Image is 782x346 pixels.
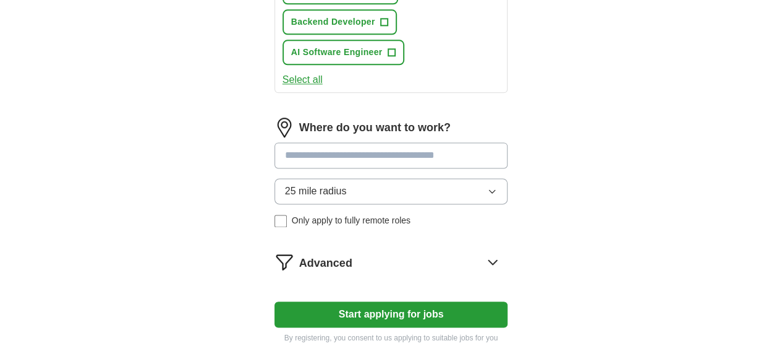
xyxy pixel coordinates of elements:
span: AI Software Engineer [291,46,383,59]
button: 25 mile radius [274,178,508,204]
button: Start applying for jobs [274,301,508,327]
button: AI Software Engineer [283,40,404,65]
span: Advanced [299,255,352,272]
button: Backend Developer [283,9,397,35]
button: Select all [283,72,323,87]
input: Only apply to fully remote roles [274,215,287,227]
span: Backend Developer [291,15,375,28]
img: filter [274,252,294,272]
label: Where do you want to work? [299,119,451,136]
span: 25 mile radius [285,184,347,199]
span: Only apply to fully remote roles [292,214,410,227]
img: location.png [274,118,294,137]
p: By registering, you consent to us applying to suitable jobs for you [274,332,508,344]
